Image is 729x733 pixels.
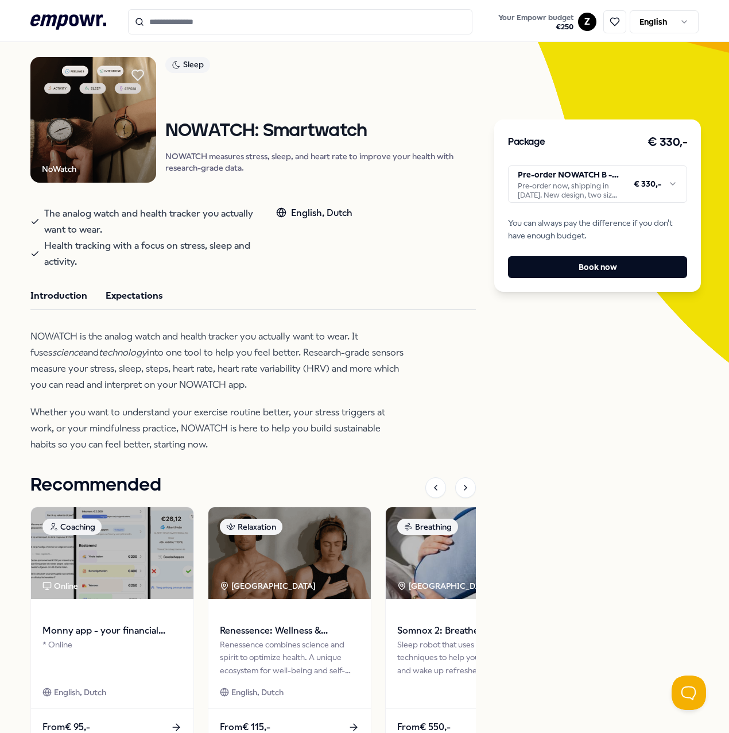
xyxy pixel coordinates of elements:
[42,623,182,638] span: Monny app - your financial assistent
[99,347,147,358] em: technology
[165,57,210,73] div: Sleep
[397,580,506,592] div: [GEOGRAPHIC_DATA] + 3
[397,519,458,535] div: Breathing
[52,347,83,358] em: science
[220,638,359,677] div: Renessence combines science and spirit to optimize health. A unique ecosystem for well-being and ...
[30,404,404,453] p: Whether you want to understand your exercise routine better, your stress triggers at work, or you...
[231,686,284,699] span: English, Dutch
[54,686,106,699] span: English, Dutch
[44,238,253,270] span: Health tracking with a focus on stress, sleep and activity.
[165,57,476,77] a: Sleep
[508,256,687,278] button: Book now
[498,22,573,32] span: € 250
[42,163,76,175] div: NoWatch
[386,507,548,599] img: package image
[397,638,537,677] div: Sleep robot that uses breathing techniques to help you relax into sleep and wake up refreshed.
[208,507,371,599] img: package image
[42,519,102,535] div: Coaching
[494,10,578,34] a: Your Empowr budget€250
[30,288,87,303] button: Introduction
[498,13,573,22] span: Your Empowr budget
[44,206,253,238] span: The analog watch and health tracker you actually want to wear.
[397,623,537,638] span: Somnox 2: Breathe & Sleep Robot
[128,9,472,34] input: Search for products, categories or subcategories
[42,580,78,592] div: Online
[220,519,282,535] div: Relaxation
[578,13,596,31] button: Z
[496,11,576,34] button: Your Empowr budget€250
[165,151,476,173] p: NOWATCH measures stress, sleep, and heart rate to improve your health with research-grade data.
[30,57,156,183] img: Product Image
[508,135,545,150] h3: Package
[276,206,352,221] div: English, Dutch
[220,623,359,638] span: Renessence: Wellness & Mindfulness
[31,507,193,599] img: package image
[30,329,404,393] p: NOWATCH is the analog watch and health tracker you actually want to wear. It fuses and into one t...
[42,638,182,677] div: * Online
[30,471,161,500] h1: Recommended
[508,217,687,242] span: You can always pay the difference if you don't have enough budget.
[106,288,163,303] button: Expectations
[220,580,317,592] div: [GEOGRAPHIC_DATA]
[672,676,706,710] iframe: Help Scout Beacon - Open
[165,121,476,141] h1: NOWATCH: Smartwatch
[647,133,688,152] h3: € 330,-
